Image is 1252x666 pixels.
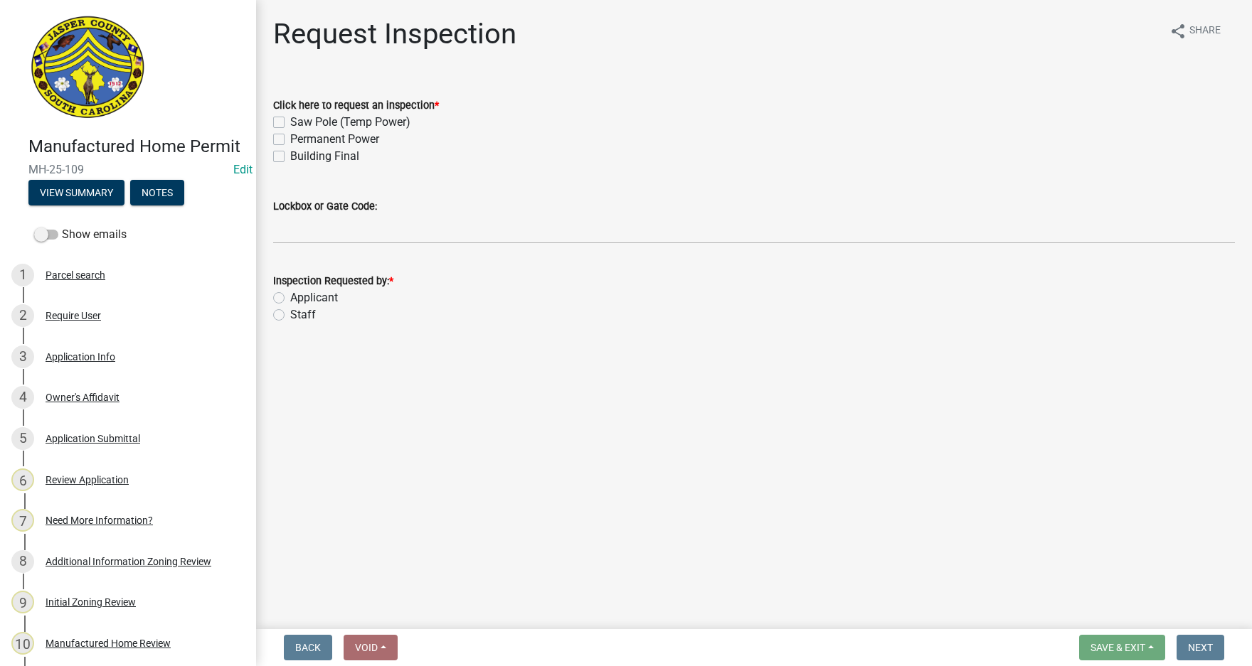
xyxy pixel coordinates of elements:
[290,131,379,148] label: Permanent Power
[1158,17,1232,45] button: shareShare
[273,276,393,286] label: Inspection Requested by:
[130,180,184,205] button: Notes
[11,632,34,655] div: 10
[344,635,398,660] button: Void
[11,264,34,286] div: 1
[11,591,34,613] div: 9
[1177,635,1224,660] button: Next
[233,163,253,176] wm-modal-confirm: Edit Application Number
[290,148,359,165] label: Building Final
[355,642,378,653] span: Void
[1169,23,1187,40] i: share
[130,188,184,199] wm-modal-confirm: Notes
[28,136,245,157] h4: Manufactured Home Permit
[11,509,34,532] div: 7
[28,188,124,199] wm-modal-confirm: Summary
[28,163,228,176] span: MH-25-109
[284,635,332,660] button: Back
[295,642,321,653] span: Back
[46,557,211,566] div: Additional Information Zoning Review
[11,550,34,573] div: 8
[233,163,253,176] a: Edit
[46,311,101,321] div: Require User
[290,289,338,306] label: Applicant
[28,15,147,122] img: Jasper County, South Carolina
[290,114,410,131] label: Saw Pole (Temp Power)
[273,202,377,212] label: Lockbox or Gate Code:
[1079,635,1165,660] button: Save & Exit
[11,427,34,450] div: 5
[46,352,115,362] div: Application Info
[290,306,316,323] label: Staff
[1091,642,1145,653] span: Save & Exit
[46,638,171,648] div: Manufactured Home Review
[46,475,129,485] div: Review Application
[11,345,34,368] div: 3
[46,434,140,444] div: Application Submittal
[273,101,439,111] label: Click here to request an inspection
[46,597,136,607] div: Initial Zoning Review
[34,226,127,243] label: Show emails
[11,468,34,491] div: 6
[46,270,105,280] div: Parcel search
[11,386,34,409] div: 4
[11,304,34,327] div: 2
[46,515,153,525] div: Need More Information?
[28,180,124,205] button: View Summary
[46,392,120,402] div: Owner's Affidavit
[1188,642,1213,653] span: Next
[273,17,516,51] h1: Request Inspection
[1189,23,1221,40] span: Share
